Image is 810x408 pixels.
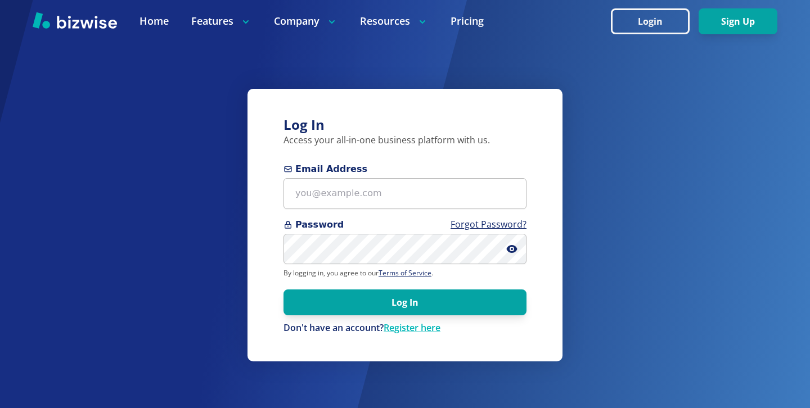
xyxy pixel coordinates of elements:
p: Resources [360,14,428,28]
a: Sign Up [699,16,777,27]
div: Don't have an account?Register here [283,322,526,334]
button: Log In [283,289,526,315]
span: Email Address [283,162,526,176]
p: Features [191,14,251,28]
p: Don't have an account? [283,322,526,334]
h3: Log In [283,116,526,134]
a: Pricing [451,14,484,28]
input: you@example.com [283,178,526,209]
img: Bizwise Logo [33,12,117,29]
a: Terms of Service [379,268,431,278]
a: Forgot Password? [451,218,526,230]
a: Home [139,14,169,28]
p: By logging in, you agree to our . [283,269,526,278]
button: Sign Up [699,8,777,34]
span: Password [283,218,526,232]
a: Register here [384,321,440,334]
p: Company [274,14,337,28]
button: Login [611,8,690,34]
a: Login [611,16,699,27]
p: Access your all-in-one business platform with us. [283,134,526,147]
